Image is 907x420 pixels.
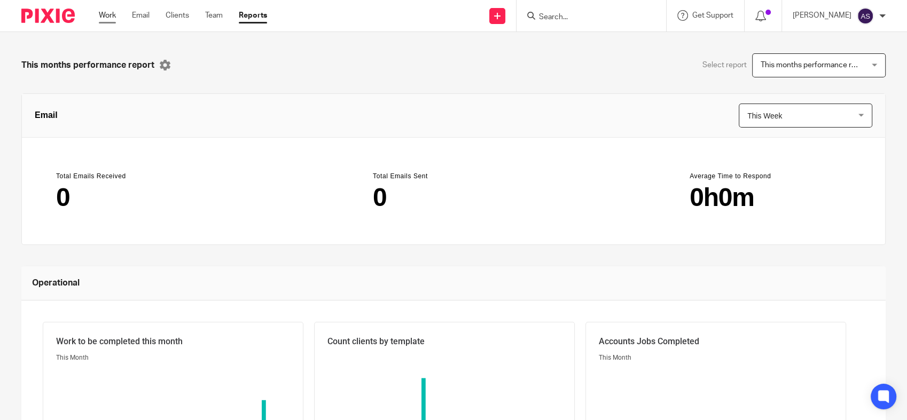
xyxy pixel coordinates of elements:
main: 0 [373,185,534,210]
a: Clients [166,10,189,21]
a: Reports [239,10,267,21]
span: Select report [702,60,747,70]
span: Email [35,109,58,122]
p: [PERSON_NAME] [793,10,851,21]
main: 0 [56,185,217,210]
span: Accounts Jobs Completed [599,335,699,347]
a: Team [205,10,223,21]
header: Total Emails Sent [373,172,534,180]
header: Total Emails Received [56,172,217,180]
span: This Month [56,354,89,361]
span: Work to be completed this month [56,335,183,347]
span: Operational [32,277,80,289]
a: Email [132,10,150,21]
span: This Week [747,112,782,120]
span: Count clients by template [327,335,425,347]
a: Work [99,10,116,21]
main: 0h0m [690,185,851,210]
img: Pixie [21,9,75,23]
span: Get Support [692,12,733,19]
input: Search [538,13,634,22]
img: svg%3E [857,7,874,25]
span: This months performance report [761,61,870,69]
span: This months performance report [21,59,154,72]
span: This Month [599,354,631,361]
header: Average Time to Respond [690,172,851,180]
